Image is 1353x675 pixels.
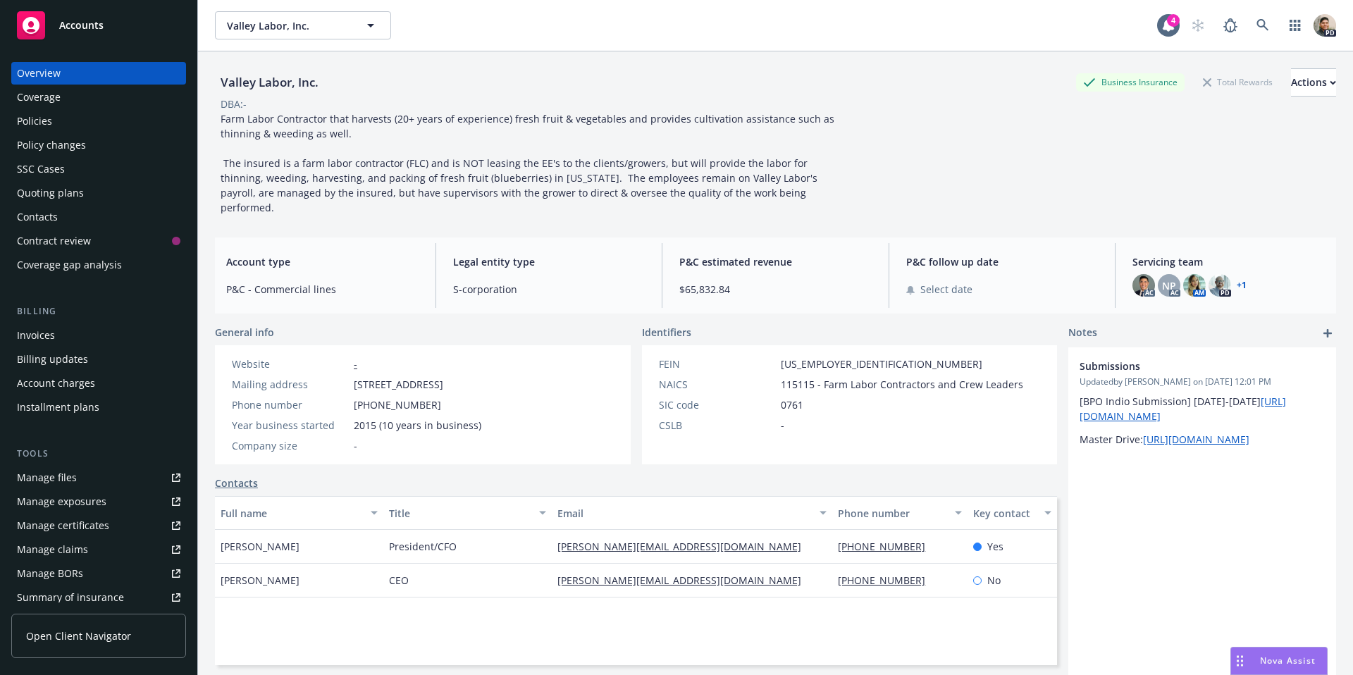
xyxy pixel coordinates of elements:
span: Accounts [59,20,104,31]
div: Actions [1291,69,1336,96]
a: Invoices [11,324,186,347]
span: Nova Assist [1260,655,1316,667]
div: Mailing address [232,377,348,392]
div: Phone number [232,397,348,412]
span: 115115 - Farm Labor Contractors and Crew Leaders [781,377,1023,392]
img: photo [1314,14,1336,37]
a: Installment plans [11,396,186,419]
span: Servicing team [1132,254,1325,269]
div: Policies [17,110,52,132]
div: Website [232,357,348,371]
span: P&C follow up date [906,254,1099,269]
span: [PHONE_NUMBER] [354,397,441,412]
a: Summary of insurance [11,586,186,609]
button: Title [383,496,552,530]
span: Updated by [PERSON_NAME] on [DATE] 12:01 PM [1080,376,1325,388]
a: Policies [11,110,186,132]
span: President/CFO [389,539,457,554]
div: Policy changes [17,134,86,156]
span: General info [215,325,274,340]
a: +1 [1237,281,1247,290]
div: Installment plans [17,396,99,419]
span: 2015 (10 years in business) [354,418,481,433]
div: Business Insurance [1076,73,1185,91]
div: 4 [1167,14,1180,27]
div: Phone number [838,506,946,521]
span: Select date [920,282,972,297]
div: Title [389,506,531,521]
button: Key contact [968,496,1057,530]
div: Manage certificates [17,514,109,537]
div: Email [557,506,811,521]
a: Coverage gap analysis [11,254,186,276]
span: Valley Labor, Inc. [227,18,349,33]
a: - [354,357,357,371]
div: Quoting plans [17,182,84,204]
a: [PHONE_NUMBER] [838,574,937,587]
a: Switch app [1281,11,1309,39]
span: Legal entity type [453,254,645,269]
button: Nova Assist [1230,647,1328,675]
button: Actions [1291,68,1336,97]
a: [URL][DOMAIN_NAME] [1143,433,1249,446]
div: DBA: - [221,97,247,111]
a: Contacts [215,476,258,490]
span: - [354,438,357,453]
span: Open Client Navigator [26,628,131,643]
a: Start snowing [1184,11,1212,39]
span: S-corporation [453,282,645,297]
a: [PERSON_NAME][EMAIL_ADDRESS][DOMAIN_NAME] [557,574,813,587]
span: Submissions [1080,359,1288,373]
a: Manage exposures [11,490,186,513]
a: Manage files [11,466,186,489]
div: Company size [232,438,348,453]
span: $65,832.84 [679,282,872,297]
a: add [1319,325,1336,342]
span: CEO [389,573,409,588]
a: Billing updates [11,348,186,371]
a: Contract review [11,230,186,252]
span: [STREET_ADDRESS] [354,377,443,392]
a: Manage certificates [11,514,186,537]
div: Coverage gap analysis [17,254,122,276]
div: Total Rewards [1196,73,1280,91]
img: photo [1183,274,1206,297]
div: Contract review [17,230,91,252]
a: Manage BORs [11,562,186,585]
button: Email [552,496,832,530]
button: Phone number [832,496,967,530]
span: Identifiers [642,325,691,340]
div: Billing [11,304,186,318]
div: Invoices [17,324,55,347]
div: Overview [17,62,61,85]
div: Manage BORs [17,562,83,585]
span: - [781,418,784,433]
span: NP [1162,278,1176,293]
button: Full name [215,496,383,530]
a: [PERSON_NAME][EMAIL_ADDRESS][DOMAIN_NAME] [557,540,813,553]
div: Drag to move [1231,648,1249,674]
div: Contacts [17,206,58,228]
span: [PERSON_NAME] [221,539,299,554]
div: CSLB [659,418,775,433]
a: [PHONE_NUMBER] [838,540,937,553]
span: Notes [1068,325,1097,342]
span: [US_EMPLOYER_IDENTIFICATION_NUMBER] [781,357,982,371]
div: SSC Cases [17,158,65,180]
a: Accounts [11,6,186,45]
div: Account charges [17,372,95,395]
a: SSC Cases [11,158,186,180]
div: Valley Labor, Inc. [215,73,324,92]
div: Year business started [232,418,348,433]
div: Coverage [17,86,61,109]
a: Contacts [11,206,186,228]
div: Key contact [973,506,1036,521]
div: Manage claims [17,538,88,561]
div: SubmissionsUpdatedby [PERSON_NAME] on [DATE] 12:01 PM[BPO Indio Submission] [DATE]-[DATE][URL][DO... [1068,347,1336,458]
div: SIC code [659,397,775,412]
a: Manage claims [11,538,186,561]
span: Yes [987,539,1003,554]
button: Valley Labor, Inc. [215,11,391,39]
div: Summary of insurance [17,586,124,609]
